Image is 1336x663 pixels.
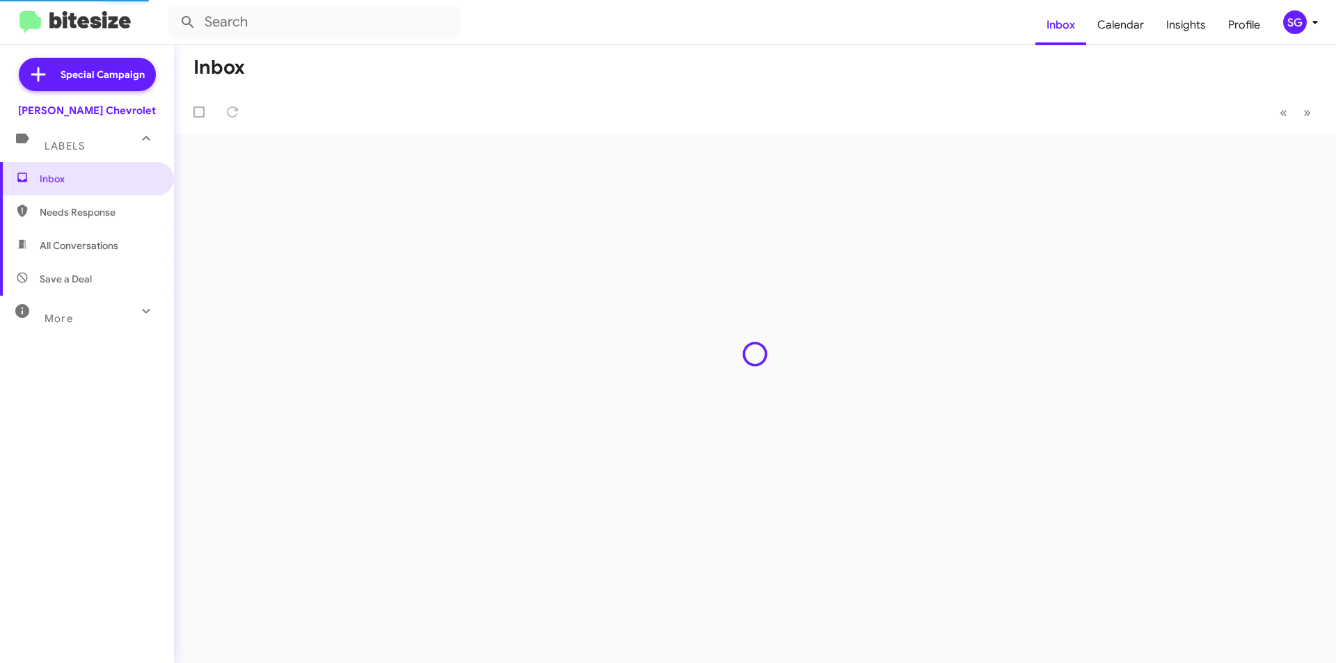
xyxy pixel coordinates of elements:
input: Search [168,6,461,39]
span: More [45,312,73,325]
h1: Inbox [193,56,245,79]
span: Save a Deal [40,272,92,286]
span: Inbox [40,172,158,186]
div: [PERSON_NAME] Chevrolet [18,104,156,118]
a: Insights [1155,5,1217,45]
nav: Page navigation example [1272,98,1319,127]
button: SG [1271,10,1321,34]
div: SG [1283,10,1307,34]
span: Needs Response [40,205,158,219]
a: Special Campaign [19,58,156,91]
span: Labels [45,140,85,152]
a: Inbox [1035,5,1086,45]
a: Profile [1217,5,1271,45]
span: « [1280,104,1287,121]
button: Previous [1271,98,1296,127]
a: Calendar [1086,5,1155,45]
span: » [1303,104,1311,121]
span: Special Campaign [61,67,145,81]
button: Next [1295,98,1319,127]
span: All Conversations [40,239,118,253]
